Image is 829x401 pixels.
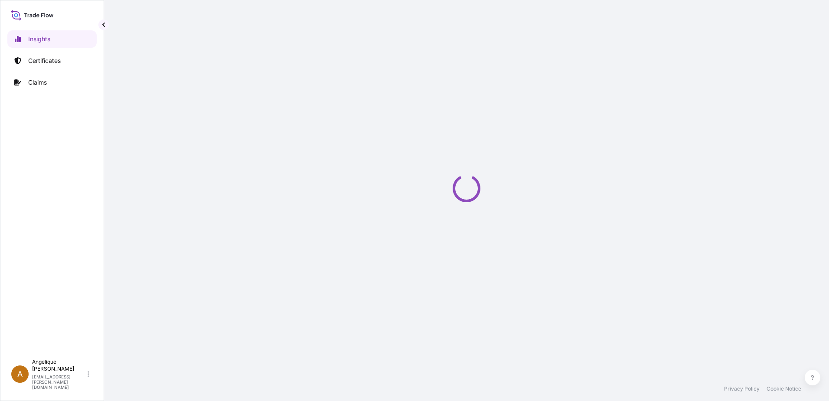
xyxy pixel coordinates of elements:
[17,370,23,378] span: A
[767,385,801,392] a: Cookie Notice
[724,385,760,392] a: Privacy Policy
[28,56,61,65] p: Certificates
[32,358,86,372] p: Angelique [PERSON_NAME]
[32,374,86,390] p: [EMAIL_ADDRESS][PERSON_NAME][DOMAIN_NAME]
[7,52,97,69] a: Certificates
[28,78,47,87] p: Claims
[28,35,50,43] p: Insights
[7,30,97,48] a: Insights
[7,74,97,91] a: Claims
